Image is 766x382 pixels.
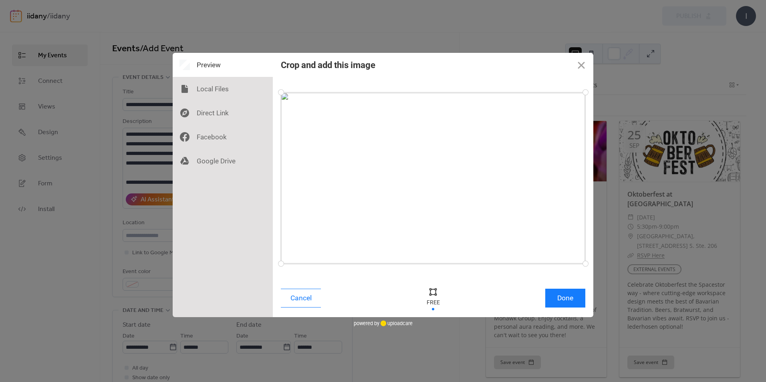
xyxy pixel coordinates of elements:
[173,53,273,77] div: Preview
[173,149,273,173] div: Google Drive
[173,77,273,101] div: Local Files
[354,317,413,329] div: powered by
[569,53,593,77] button: Close
[545,289,585,308] button: Done
[281,60,375,70] div: Crop and add this image
[281,289,321,308] button: Cancel
[379,320,413,326] a: uploadcare
[173,125,273,149] div: Facebook
[173,101,273,125] div: Direct Link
